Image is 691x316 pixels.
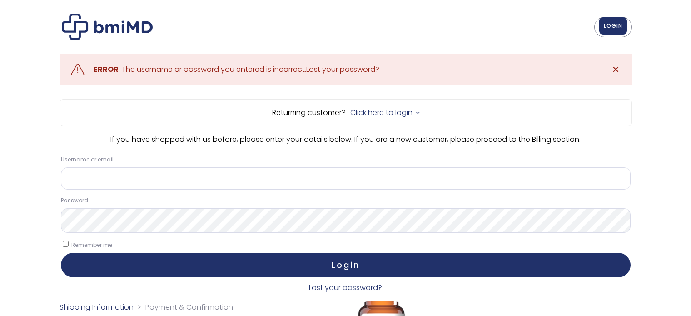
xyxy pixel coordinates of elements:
a: LOGIN [599,17,627,35]
a: Shipping Information [60,302,134,312]
button: Login [61,253,631,277]
div: Returning customer? [60,99,632,126]
img: Checkout [62,14,153,40]
span: Remember me [71,241,112,249]
span: ✕ [612,63,620,76]
a: Lost your password [306,64,375,75]
label: Username or email [61,154,631,165]
label: Password [61,195,631,206]
input: Remember me [63,241,69,247]
strong: ERROR [94,64,119,75]
span: > [138,302,141,312]
a: Lost your password? [309,282,382,293]
p: If you have shopped with us before, please enter your details below. If you are a new customer, p... [60,133,632,146]
a: Click here to login [350,106,413,119]
div: : The username or password you entered is incorrect. ? [94,63,379,76]
span: Payment & Confirmation [145,302,233,312]
span: LOGIN [604,22,622,30]
a: ✕ [607,60,625,79]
